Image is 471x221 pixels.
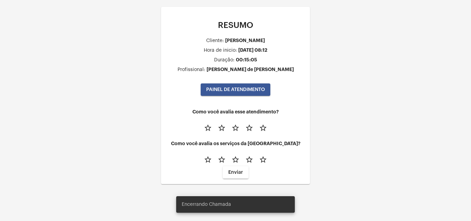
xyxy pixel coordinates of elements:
h4: Como você avalia esse atendimento? [167,109,304,114]
span: Enviar [228,170,243,175]
mat-icon: star_border [218,124,226,132]
mat-icon: star_border [259,124,267,132]
div: Duração: [214,58,234,63]
div: [PERSON_NAME] de [PERSON_NAME] [207,67,294,72]
mat-icon: star_border [245,124,253,132]
mat-icon: star_border [245,155,253,164]
h4: Como você avalia os serviços da [GEOGRAPHIC_DATA]? [167,141,304,146]
mat-icon: star_border [231,155,240,164]
div: 00:15:05 [236,57,257,62]
div: Hora de inicio: [204,48,237,53]
div: Profissional: [178,67,205,72]
mat-icon: star_border [204,124,212,132]
mat-icon: star_border [259,155,267,164]
span: PAINEL DE ATENDIMENTO [206,87,265,92]
div: [DATE] 08:12 [238,48,267,53]
p: RESUMO [167,21,304,30]
span: Encerrando Chamada [182,201,231,208]
mat-icon: star_border [218,155,226,164]
mat-icon: star_border [231,124,240,132]
button: PAINEL DE ATENDIMENTO [201,83,270,96]
button: Enviar [223,166,249,179]
div: Cliente: [206,38,224,43]
div: [PERSON_NAME] [225,38,265,43]
mat-icon: star_border [204,155,212,164]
